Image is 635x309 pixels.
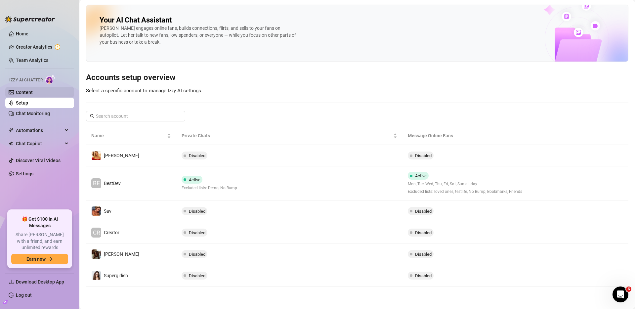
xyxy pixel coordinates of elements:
span: Automations [16,125,63,136]
button: Earn nowarrow-right [11,254,68,264]
span: Active [189,177,200,182]
span: Download Desktop App [16,279,64,285]
span: download [9,279,14,285]
span: [PERSON_NAME] [104,153,139,158]
iframe: Intercom live chat [613,287,628,302]
span: thunderbolt [9,128,14,133]
img: Mikayla [92,151,101,160]
th: Message Online Fans [402,127,553,145]
span: arrow-right [48,257,53,261]
span: Earn now [26,256,46,262]
span: Sav [104,208,111,214]
input: Search account [96,112,176,120]
span: Disabled [189,230,205,235]
span: 6 [626,287,631,292]
span: Disabled [415,273,432,278]
span: 🎁 Get $100 in AI Messages [11,216,68,229]
div: [PERSON_NAME] engages online fans, builds connections, flirts, and sells to your fans on autopilo... [100,25,298,46]
span: Share [PERSON_NAME] with a friend, and earn unlimited rewards [11,232,68,251]
span: BE [93,179,100,188]
span: Private Chats [182,132,392,139]
span: Name [91,132,166,139]
a: Creator Analytics exclamation-circle [16,42,69,52]
a: Team Analytics [16,58,48,63]
span: Mon, Tue, Wed, Thu, Fri, Sat, Sun all day [408,181,522,187]
img: AI Chatter [45,74,56,84]
span: Supergirlish [104,273,128,278]
a: Chat Monitoring [16,111,50,116]
h3: Accounts setup overview [86,72,628,83]
span: [PERSON_NAME] [104,251,139,257]
span: Select a specific account to manage Izzy AI settings. [86,88,202,94]
th: Name [86,127,176,145]
img: Ivan [92,249,101,259]
span: build [3,300,8,304]
span: Disabled [189,153,205,158]
span: Creator [104,230,119,235]
img: Supergirlish [92,271,101,280]
span: Disabled [415,153,432,158]
span: Excluded lists: loved ones, testlife, No Bump, Bookmarks, Friends [408,189,522,195]
span: Excluded lists: Demo, No Bump [182,185,237,191]
img: logo-BBDzfeDw.svg [5,16,55,22]
img: Chat Copilot [9,141,13,146]
a: Setup [16,100,28,106]
span: Disabled [415,209,432,214]
span: search [90,114,95,118]
span: Disabled [415,230,432,235]
img: Sav [92,206,101,216]
h2: Your AI Chat Assistant [100,16,172,25]
span: Disabled [189,252,205,257]
span: Disabled [415,252,432,257]
span: BestDev [104,181,121,186]
th: Private Chats [176,127,402,145]
a: Home [16,31,28,36]
a: Settings [16,171,33,176]
span: Active [415,173,427,178]
span: Disabled [189,209,205,214]
span: Disabled [189,273,205,278]
a: Discover Viral Videos [16,158,61,163]
span: Chat Copilot [16,138,63,149]
a: Log out [16,292,32,298]
span: Izzy AI Chatter [9,77,43,83]
span: CR [93,228,100,237]
a: Content [16,90,33,95]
